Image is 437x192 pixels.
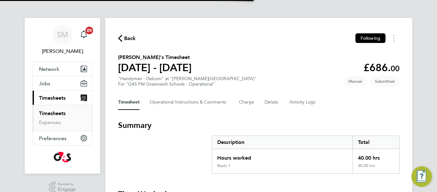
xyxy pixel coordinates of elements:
span: 20 [85,27,93,34]
span: Back [124,35,136,42]
div: 40.00 hrs [353,163,399,173]
div: For "G4S FM Greenwich Schools - Operational" [118,81,257,87]
h2: [PERSON_NAME]'s Timesheet [118,54,192,61]
span: Powered by [58,181,76,187]
app-decimal: £686. [363,62,400,74]
button: Charge [239,95,254,110]
img: g4s-logo-retina.png [54,152,71,162]
h1: [DATE] - [DATE] [118,61,192,74]
div: "Handyman - Delcom" at "[PERSON_NAME][GEOGRAPHIC_DATA]" [118,76,257,87]
span: Jobs [39,80,50,87]
span: Shirley Marshall [32,47,92,55]
a: Timesheets [39,110,66,116]
a: Go to home page [32,152,92,162]
span: This timesheet was manually created. [343,76,367,87]
h3: Summary [118,120,400,130]
a: Expenses [39,119,61,125]
button: Timesheets Menu [388,33,400,43]
button: Timesheet [118,95,139,110]
button: Details [265,95,279,110]
div: Hours worked [212,149,353,163]
span: 00 [391,64,400,73]
span: Preferences [39,135,67,141]
button: Following [355,33,385,43]
button: Operational Instructions & Comments [150,95,229,110]
nav: Main navigation [25,18,100,174]
button: Back [118,34,136,42]
span: Following [361,35,380,41]
button: Engage Resource Center [411,166,432,187]
div: Description [212,136,353,149]
div: Total [353,136,399,149]
div: Summary [212,136,400,174]
button: Timesheets [33,91,92,105]
span: This timesheet is Submitted. [370,76,400,87]
span: Network [39,66,59,72]
button: Activity Logs [290,95,316,110]
span: SM [57,30,68,39]
div: Timesheets [33,105,92,131]
div: 40.00 hrs [353,149,399,163]
button: Preferences [33,131,92,145]
a: SM[PERSON_NAME] [32,24,92,55]
a: 20 [77,24,90,45]
button: Network [33,62,92,76]
div: Basic 1 [217,163,230,168]
span: Timesheets [39,95,66,101]
button: Jobs [33,76,92,90]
